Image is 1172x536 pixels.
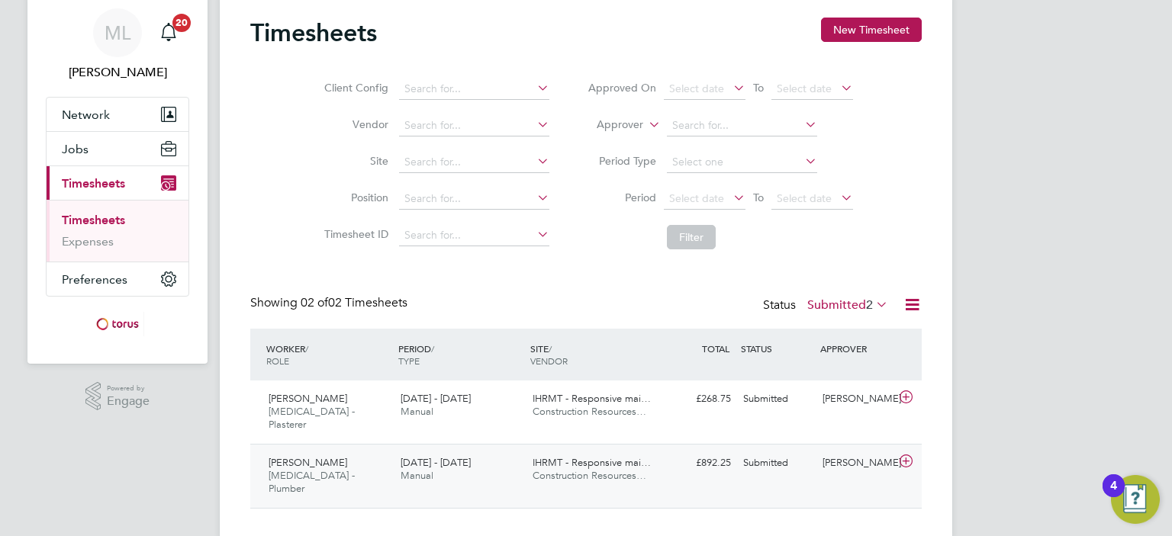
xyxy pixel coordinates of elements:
[533,469,646,482] span: Construction Resources…
[816,451,896,476] div: [PERSON_NAME]
[91,312,144,336] img: torus-logo-retina.png
[667,152,817,173] input: Select one
[526,335,658,374] div: SITE
[269,456,347,469] span: [PERSON_NAME]
[269,392,347,405] span: [PERSON_NAME]
[47,166,188,200] button: Timesheets
[399,225,549,246] input: Search for...
[533,405,646,418] span: Construction Resources…
[702,342,729,355] span: TOTAL
[320,117,388,131] label: Vendor
[401,405,433,418] span: Manual
[320,81,388,95] label: Client Config
[401,456,471,469] span: [DATE] - [DATE]
[749,78,768,98] span: To
[777,191,832,205] span: Select date
[47,200,188,262] div: Timesheets
[749,188,768,207] span: To
[266,355,289,367] span: ROLE
[62,176,125,191] span: Timesheets
[320,227,388,241] label: Timesheet ID
[62,272,127,287] span: Preferences
[549,342,552,355] span: /
[807,297,888,313] label: Submitted
[658,451,737,476] div: £892.25
[399,188,549,210] input: Search for...
[588,154,656,168] label: Period Type
[62,213,125,227] a: Timesheets
[588,191,656,204] label: Period
[401,392,471,405] span: [DATE] - [DATE]
[394,335,526,374] div: PERIOD
[47,262,188,296] button: Preferences
[667,115,817,136] input: Search for...
[669,191,724,205] span: Select date
[399,152,549,173] input: Search for...
[107,395,150,408] span: Engage
[320,154,388,168] label: Site
[153,8,184,57] a: 20
[399,79,549,100] input: Search for...
[530,355,568,367] span: VENDOR
[46,8,189,82] a: ML[PERSON_NAME]
[763,295,891,316] div: Status
[320,191,388,204] label: Position
[172,14,191,32] span: 20
[431,342,434,355] span: /
[62,142,89,156] span: Jobs
[62,234,114,249] a: Expenses
[658,387,737,412] div: £268.75
[821,18,922,42] button: New Timesheet
[588,81,656,95] label: Approved On
[85,382,150,411] a: Powered byEngage
[777,82,832,95] span: Select date
[816,387,896,412] div: [PERSON_NAME]
[737,451,816,476] div: Submitted
[533,392,651,405] span: IHRMT - Responsive mai…
[305,342,308,355] span: /
[398,355,420,367] span: TYPE
[250,18,377,48] h2: Timesheets
[669,82,724,95] span: Select date
[816,335,896,362] div: APPROVER
[1110,486,1117,506] div: 4
[866,297,873,313] span: 2
[105,23,130,43] span: ML
[262,335,394,374] div: WORKER
[737,335,816,362] div: STATUS
[47,132,188,165] button: Jobs
[46,312,189,336] a: Go to home page
[737,387,816,412] div: Submitted
[107,382,150,395] span: Powered by
[269,405,355,431] span: [MEDICAL_DATA] - Plasterer
[269,469,355,495] span: [MEDICAL_DATA] - Plumber
[575,117,643,133] label: Approver
[533,456,651,469] span: IHRMT - Responsive mai…
[1111,475,1160,524] button: Open Resource Center, 4 new notifications
[301,295,407,310] span: 02 Timesheets
[62,108,110,122] span: Network
[399,115,549,136] input: Search for...
[250,295,411,311] div: Showing
[667,225,716,249] button: Filter
[47,98,188,131] button: Network
[301,295,328,310] span: 02 of
[401,469,433,482] span: Manual
[46,63,189,82] span: Michael Leslie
